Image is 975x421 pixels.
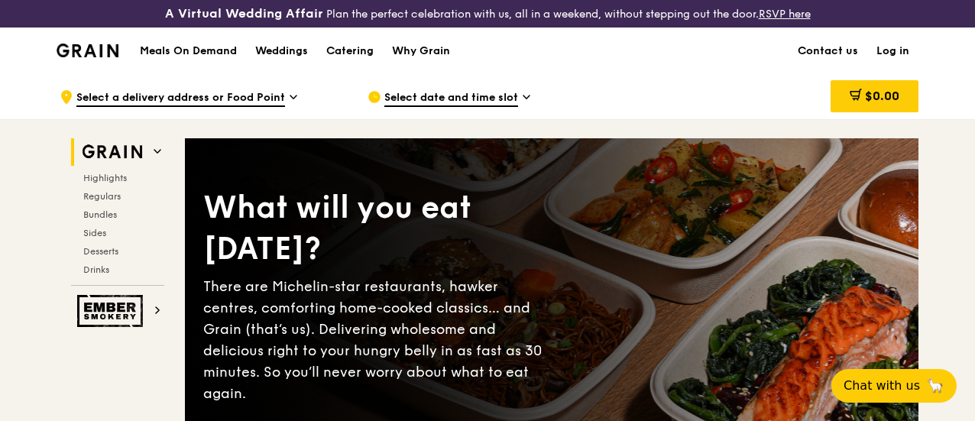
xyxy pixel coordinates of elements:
span: Bundles [83,209,117,220]
span: Drinks [83,264,109,275]
div: There are Michelin-star restaurants, hawker centres, comforting home-cooked classics… and Grain (... [203,276,552,404]
h3: A Virtual Wedding Affair [165,6,323,21]
img: Grain [57,44,118,57]
span: Highlights [83,173,127,183]
img: Grain web logo [77,138,147,166]
div: Plan the perfect celebration with us, all in a weekend, without stepping out the door. [163,6,813,21]
h1: Meals On Demand [140,44,237,59]
a: Contact us [789,28,867,74]
span: 🦙 [926,377,944,395]
span: Select date and time slot [384,90,518,107]
a: Log in [867,28,918,74]
span: Select a delivery address or Food Point [76,90,285,107]
a: Weddings [246,28,317,74]
span: Sides [83,228,106,238]
div: What will you eat [DATE]? [203,187,552,270]
a: Catering [317,28,383,74]
span: Chat with us [844,377,920,395]
button: Chat with us🦙 [831,369,957,403]
div: Weddings [255,28,308,74]
div: Why Grain [392,28,450,74]
a: Why Grain [383,28,459,74]
span: Desserts [83,246,118,257]
a: GrainGrain [57,27,118,73]
span: Regulars [83,191,121,202]
img: Ember Smokery web logo [77,295,147,327]
span: $0.00 [865,89,899,103]
a: RSVP here [759,8,811,21]
div: Catering [326,28,374,74]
